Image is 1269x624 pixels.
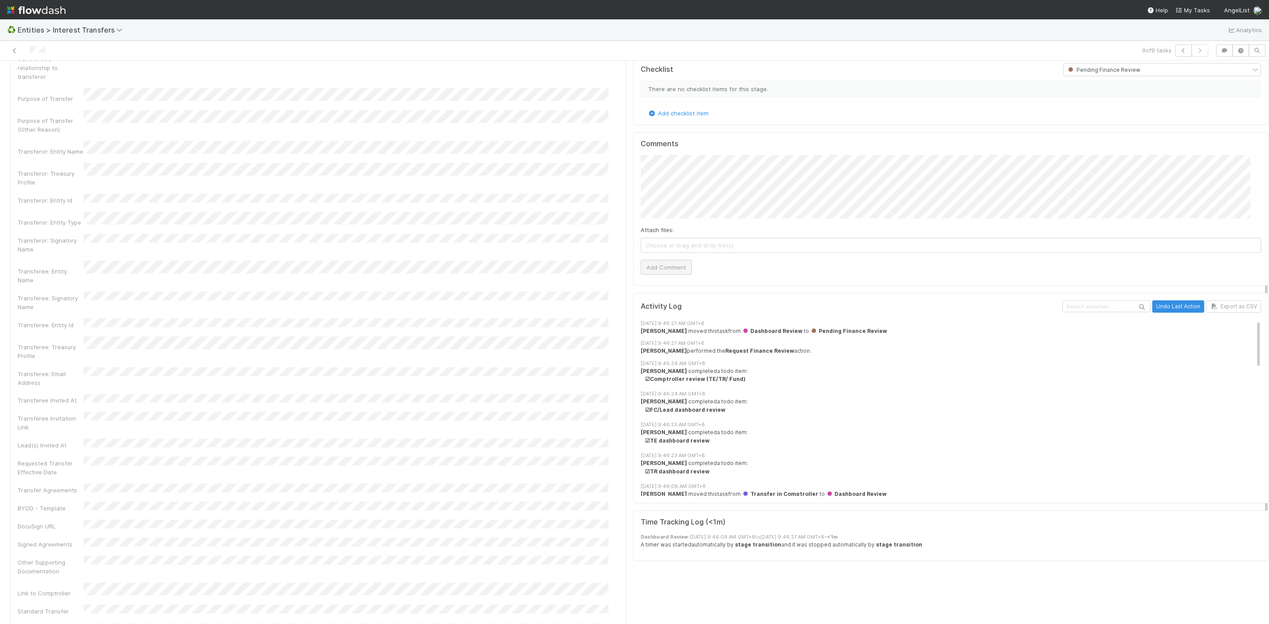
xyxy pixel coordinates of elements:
[641,238,1261,252] span: Choose or drag and drop file(s)
[826,491,887,497] span: Dashboard Review
[18,558,84,576] div: Other Supporting Documentation
[641,429,687,436] strong: [PERSON_NAME]
[18,369,84,387] div: Transferee: Email Address
[641,81,1261,97] div: There are no checklist items for this stage.
[641,460,687,466] strong: [PERSON_NAME]
[641,225,674,234] label: Attach files:
[1066,66,1140,73] span: Pending Finance Review
[742,491,818,497] span: Transfer in Comptroller
[647,110,709,117] a: Add checklist item
[1206,300,1261,313] button: Export as CSV
[7,3,66,18] img: logo-inverted-e16ddd16eac7371096b0.svg
[824,534,838,540] strong: - <1m
[18,504,84,513] div: BYOD - Template
[18,94,84,103] div: Purpose of Transfer
[18,343,84,360] div: Transferee: Treasury Profile
[876,541,922,548] strong: stage transition
[641,140,1261,148] h5: Comments
[18,267,84,284] div: Transferee: Entity Name
[1253,6,1262,15] img: avatar_d7f67417-030a-43ce-a3ce-a315a3ccfd08.png
[1175,6,1210,15] a: My Tasks
[645,437,709,444] strong: ☑ TE dashboard review
[641,518,725,527] h5: Time Tracking Log ( <1m )
[810,328,887,334] span: Pending Finance Review
[18,441,84,450] div: Lead(s) Invited At
[18,414,84,432] div: Transferee Invitation Link
[18,396,84,405] div: Transferee Invited At
[18,46,84,81] div: Description of transferee's relationship to transferor
[7,26,16,33] span: ♻️
[641,302,1061,311] h5: Activity Log
[641,65,673,74] h5: Checklist
[18,116,84,134] div: Purpose of Transfer (Other Reason)
[742,328,802,334] span: Dashboard Review
[18,236,84,254] div: Transferor: Signatory Name
[18,196,84,205] div: Transferor: Entity Id
[645,406,725,413] strong: ☑ FC/Lead dashboard review
[735,541,781,548] strong: stage transition
[18,486,84,495] div: Transfer Agreements
[645,468,709,475] strong: ☑ TR dashboard review
[1062,300,1150,312] input: Search activities...
[18,522,84,531] div: DocuSign URL
[725,347,794,354] strong: Request Finance Review
[18,147,84,156] div: Transferor: Entity Name
[1224,7,1250,14] span: AngelList
[641,368,687,374] strong: [PERSON_NAME]
[18,294,84,311] div: Transferee: Signatory Name
[18,540,84,549] div: Signed Agreements
[18,459,84,476] div: Requested Transfer Effective Date
[18,321,84,329] div: Transferee: Entity Id
[641,347,687,354] strong: [PERSON_NAME]
[641,260,692,275] button: Add Comment
[641,491,687,497] strong: [PERSON_NAME]
[1152,300,1204,313] button: Undo Last Action
[1147,6,1168,15] div: Help
[18,26,127,34] span: Entities > Interest Transfers
[1227,25,1262,35] a: Analytics
[18,169,84,187] div: Transferor: Treasury Profile
[1175,7,1210,14] span: My Tasks
[645,376,746,382] strong: ☑ Comptroller review (TE/TR/ Fund)
[1142,46,1172,55] span: 9 of 9 tasks
[18,218,84,227] div: Transferor: Entity Type
[641,534,688,540] strong: Dashboard Review
[641,398,687,405] strong: [PERSON_NAME]
[18,589,84,598] div: Link to Comptroller
[18,607,84,616] div: Standard Transfer
[641,328,687,334] strong: [PERSON_NAME]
